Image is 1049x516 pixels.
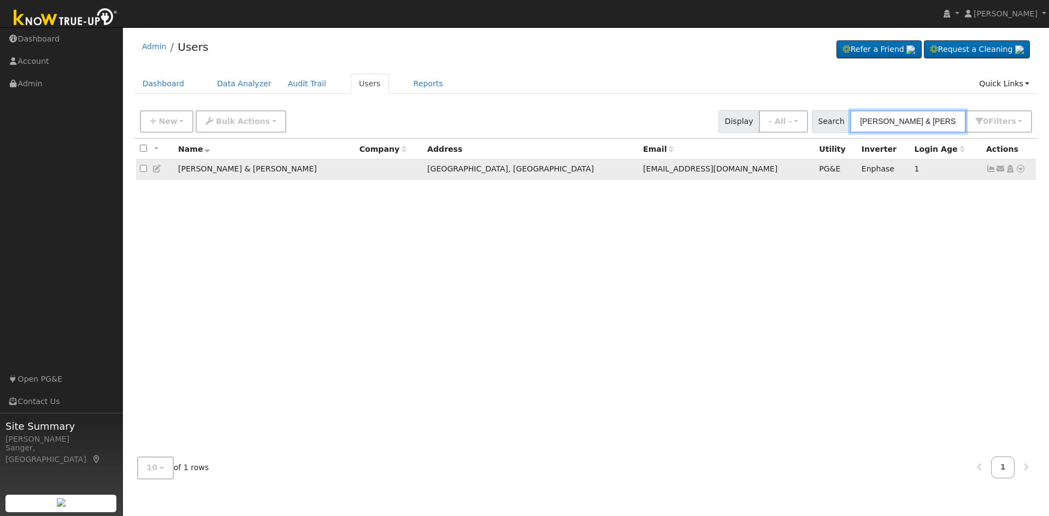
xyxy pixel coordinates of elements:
a: Edit User [152,164,162,173]
img: retrieve [57,498,66,507]
button: 10 [137,456,174,479]
a: Users [351,74,389,94]
a: Dashboard [134,74,193,94]
span: s [1011,117,1016,126]
button: - All - [759,110,808,133]
span: Site Summary [5,419,117,434]
a: Refer a Friend [836,40,922,59]
a: Audit Trail [280,74,334,94]
a: Data Analyzer [209,74,280,94]
div: Sanger, [GEOGRAPHIC_DATA] [5,442,117,465]
img: retrieve [906,45,915,54]
div: Address [427,144,635,155]
a: Request a Cleaning [924,40,1030,59]
span: Days since last login [915,145,965,153]
a: Users [178,40,208,54]
a: Admin [142,42,167,51]
button: 0Filters [965,110,1032,133]
span: Search [812,110,851,133]
a: Login As [1005,164,1015,173]
div: Inverter [862,144,907,155]
span: Enphase [862,164,894,173]
span: New [158,117,177,126]
span: Email [643,145,674,153]
td: [PERSON_NAME] & [PERSON_NAME] [174,159,356,180]
span: 10 [147,463,158,472]
td: [GEOGRAPHIC_DATA], [GEOGRAPHIC_DATA] [423,159,639,180]
button: Bulk Actions [196,110,286,133]
a: Map [92,455,102,464]
div: [PERSON_NAME] [5,434,117,445]
span: Filter [988,117,1016,126]
span: [PERSON_NAME] [974,9,1038,18]
input: Search [850,110,966,133]
span: Name [178,145,210,153]
a: Show Graph [986,164,996,173]
span: Bulk Actions [216,117,270,126]
span: Display [718,110,759,133]
a: 1 [991,456,1015,478]
a: Quick Links [971,74,1038,94]
a: mtonello5602@gmail.com [996,163,1006,175]
div: Utility [819,144,853,155]
span: of 1 rows [137,456,209,479]
a: Other actions [1016,163,1026,175]
div: Actions [986,144,1032,155]
span: Company name [360,145,406,153]
span: [EMAIL_ADDRESS][DOMAIN_NAME] [643,164,777,173]
a: Reports [405,74,451,94]
span: 08/14/2025 9:45:19 AM [915,164,920,173]
img: Know True-Up [8,6,123,31]
img: retrieve [1015,45,1024,54]
span: PG&E [819,164,840,173]
button: New [140,110,194,133]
